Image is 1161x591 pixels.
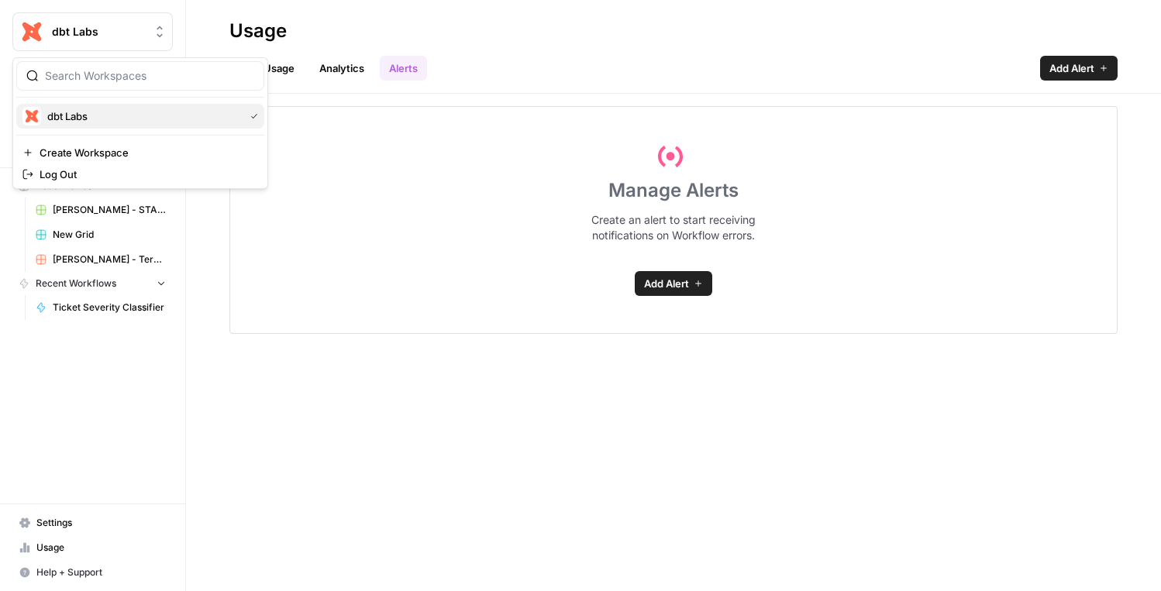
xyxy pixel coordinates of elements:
a: Task Usage [229,56,304,81]
a: Settings [12,510,173,535]
span: Settings [36,516,166,530]
span: [PERSON_NAME] - Teradata Converter Grid [53,253,166,266]
span: Log Out [40,167,252,182]
span: Recent Workflows [36,277,116,290]
a: New Grid [29,222,173,247]
span: dbt Labs [52,24,146,40]
span: Create an alert to start receiving notifications on Workflow errors. [591,212,756,243]
div: Usage [229,19,287,43]
a: [PERSON_NAME] - START HERE - Step 1 - dbt Stored PrOcedure Conversion Kit Grid [29,198,173,222]
button: Recent Workflows [12,272,173,295]
span: Ticket Severity Classifier [53,301,166,314]
a: Log Out [16,163,264,185]
div: Workspace: dbt Labs [12,57,268,189]
span: dbt Labs [47,108,238,124]
a: [PERSON_NAME] - Teradata Converter Grid [29,247,173,272]
img: dbt Labs Logo [22,107,41,125]
button: Help + Support [12,560,173,585]
span: Add Alert [644,276,689,291]
a: Add Alert [635,271,712,296]
a: Add Alert [1040,56,1118,81]
input: Search Workspaces [45,68,254,84]
a: Alerts [380,56,427,81]
span: Help + Support [36,565,166,579]
span: Usage [36,541,166,555]
a: Analytics [310,56,374,81]
span: [PERSON_NAME] - START HERE - Step 1 - dbt Stored PrOcedure Conversion Kit Grid [53,203,166,217]
span: Add Alert [1049,60,1094,76]
img: dbt Labs Logo [18,18,46,46]
h1: Manage Alerts [608,178,739,203]
a: Usage [12,535,173,560]
a: Ticket Severity Classifier [29,295,173,320]
a: Create Workspace [16,142,264,163]
span: Create Workspace [40,145,252,160]
span: New Grid [53,228,166,242]
button: Workspace: dbt Labs [12,12,173,51]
